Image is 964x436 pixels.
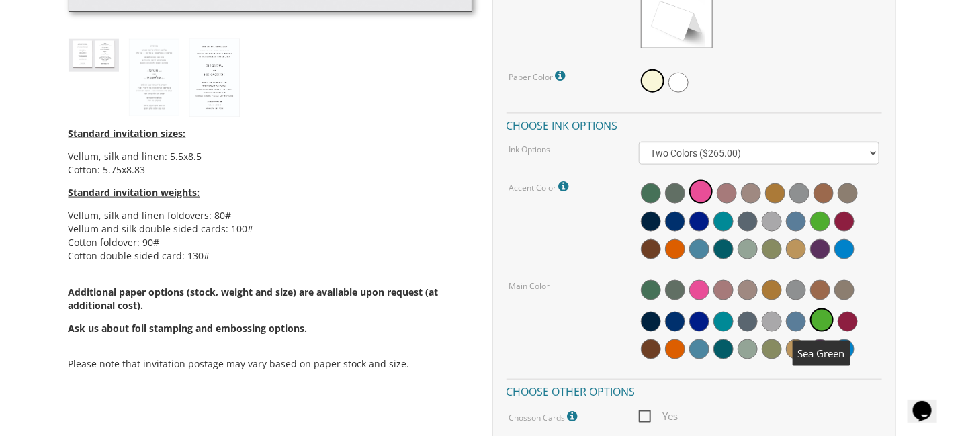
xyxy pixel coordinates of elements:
iframe: chat widget [908,382,951,423]
span: Additional paper options (stock, weight and size) are available upon request (at additional cost). [69,286,472,335]
li: Vellum and silk double sided cards: 100# [69,222,472,236]
label: Paper Color [509,67,568,85]
label: Chosson Cards [509,408,580,426]
li: Cotton double sided card: 130# [69,249,472,263]
img: style2_heb.jpg [129,39,179,117]
li: Vellum, silk and linen: 5.5x8.5 [69,150,472,163]
span: Yes [639,408,678,425]
div: Please note that invitation postage may vary based on paper stock and size. [69,117,472,385]
span: Standard invitation sizes: [69,127,186,140]
label: Ink Options [509,144,550,155]
li: Vellum, silk and linen foldovers: 80# [69,209,472,222]
li: Cotton: 5.75x8.83 [69,163,472,177]
label: Accent Color [509,178,572,195]
li: Cotton foldover: 90# [69,236,472,249]
h4: Choose other options [507,379,882,402]
span: Standard invitation weights: [69,186,200,199]
h4: Choose ink options [507,112,882,136]
img: style2_eng.jpg [189,39,240,117]
label: Main Color [509,280,550,292]
span: Ask us about foil stamping and embossing options. [69,322,308,335]
img: style2_thumb.jpg [69,39,119,72]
